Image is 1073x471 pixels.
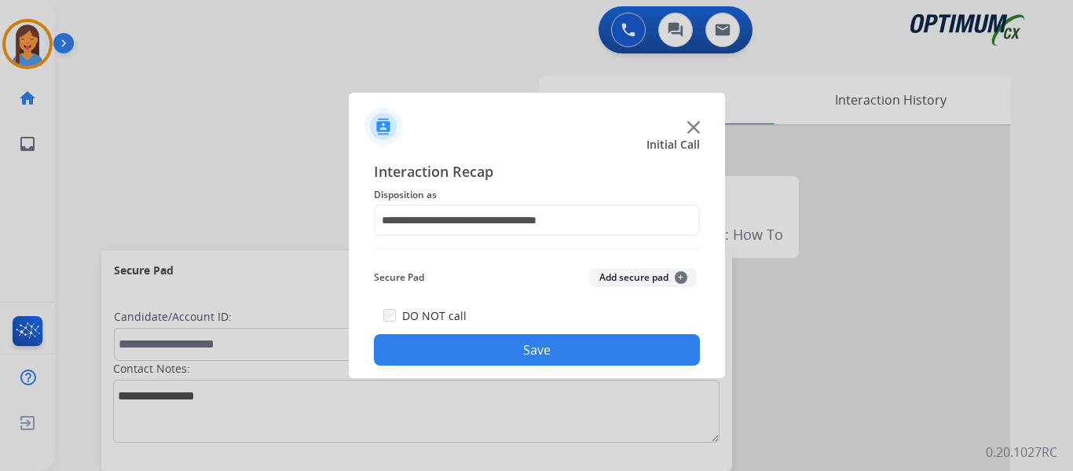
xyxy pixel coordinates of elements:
[590,268,697,287] button: Add secure pad+
[374,160,700,186] span: Interaction Recap
[675,271,687,284] span: +
[986,443,1057,462] p: 0.20.1027RC
[364,108,402,145] img: contactIcon
[646,137,700,153] span: Initial Call
[374,186,700,204] span: Disposition as
[402,308,467,324] label: DO NOT call
[374,334,700,366] button: Save
[374,268,424,287] span: Secure Pad
[374,248,700,249] img: contact-recap-line.svg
